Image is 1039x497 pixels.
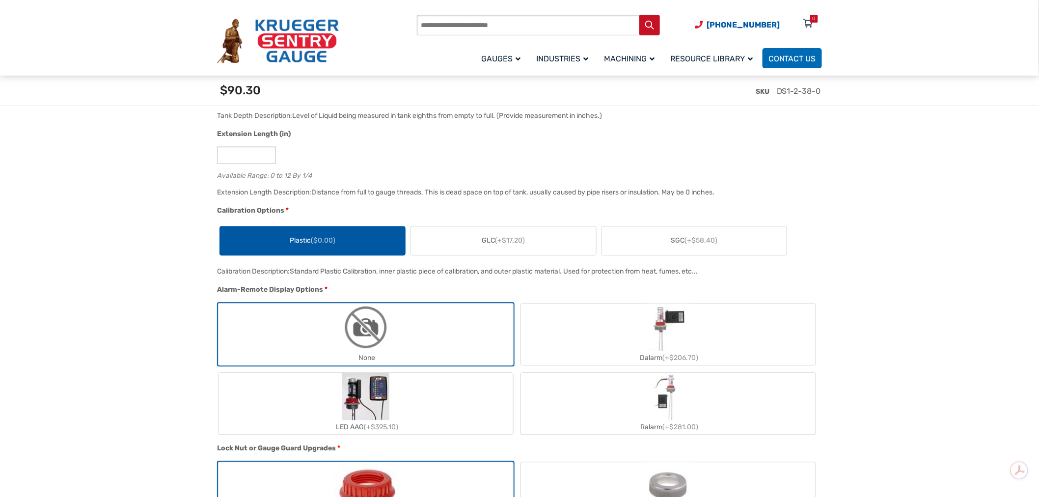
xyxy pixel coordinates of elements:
[325,285,328,295] abbr: required
[311,189,714,197] div: Distance from full to gauge threads. This is dead space on top of tank, usually caused by pipe ri...
[290,236,335,246] span: Plastic
[217,112,292,120] span: Tank Depth Description:
[337,443,340,454] abbr: required
[217,444,336,453] span: Lock Nut or Gauge Guard Upgrades
[217,268,290,276] span: Calibration Description:
[521,373,816,435] label: Ralarm
[756,87,769,96] span: SKU
[292,112,602,120] div: Level of Liquid being measured in tank eighths from empty to full. (Provide measurement in inches.)
[217,19,339,64] img: Krueger Sentry Gauge
[663,354,699,362] span: (+$206.70)
[217,170,817,179] div: Available Range: 0 to 12 By 1/4
[217,286,323,294] span: Alarm-Remote Display Options
[290,268,698,276] div: Standard Plastic Calibration, inner plastic piece of calibration, and outer plastic material. Use...
[475,47,530,70] a: Gauges
[521,420,816,435] div: Ralarm
[707,20,780,29] span: [PHONE_NUMBER]
[685,237,718,245] span: (+$58.40)
[768,54,816,63] span: Contact Us
[536,54,588,63] span: Industries
[364,423,398,432] span: (+$395.10)
[219,351,513,365] div: None
[521,304,816,365] label: Dalarm
[219,420,513,435] div: LED AAG
[530,47,598,70] a: Industries
[217,130,291,138] span: Extension Length (in)
[217,207,284,215] span: Calibration Options
[219,373,513,435] label: LED AAG
[662,423,698,432] span: (+$281.00)
[482,236,525,246] span: GLC
[481,54,520,63] span: Gauges
[217,189,311,197] span: Extension Length Description:
[670,54,753,63] span: Resource Library
[664,47,763,70] a: Resource Library
[763,48,822,68] a: Contact Us
[813,15,816,23] div: 0
[219,304,513,365] label: None
[311,237,335,245] span: ($0.00)
[671,236,718,246] span: SGC
[286,206,289,216] abbr: required
[777,86,821,96] span: DS1-2-38-0
[695,19,780,31] a: Phone Number (920) 434-8860
[604,54,655,63] span: Machining
[495,237,525,245] span: (+$17.20)
[521,351,816,365] div: Dalarm
[598,47,664,70] a: Machining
